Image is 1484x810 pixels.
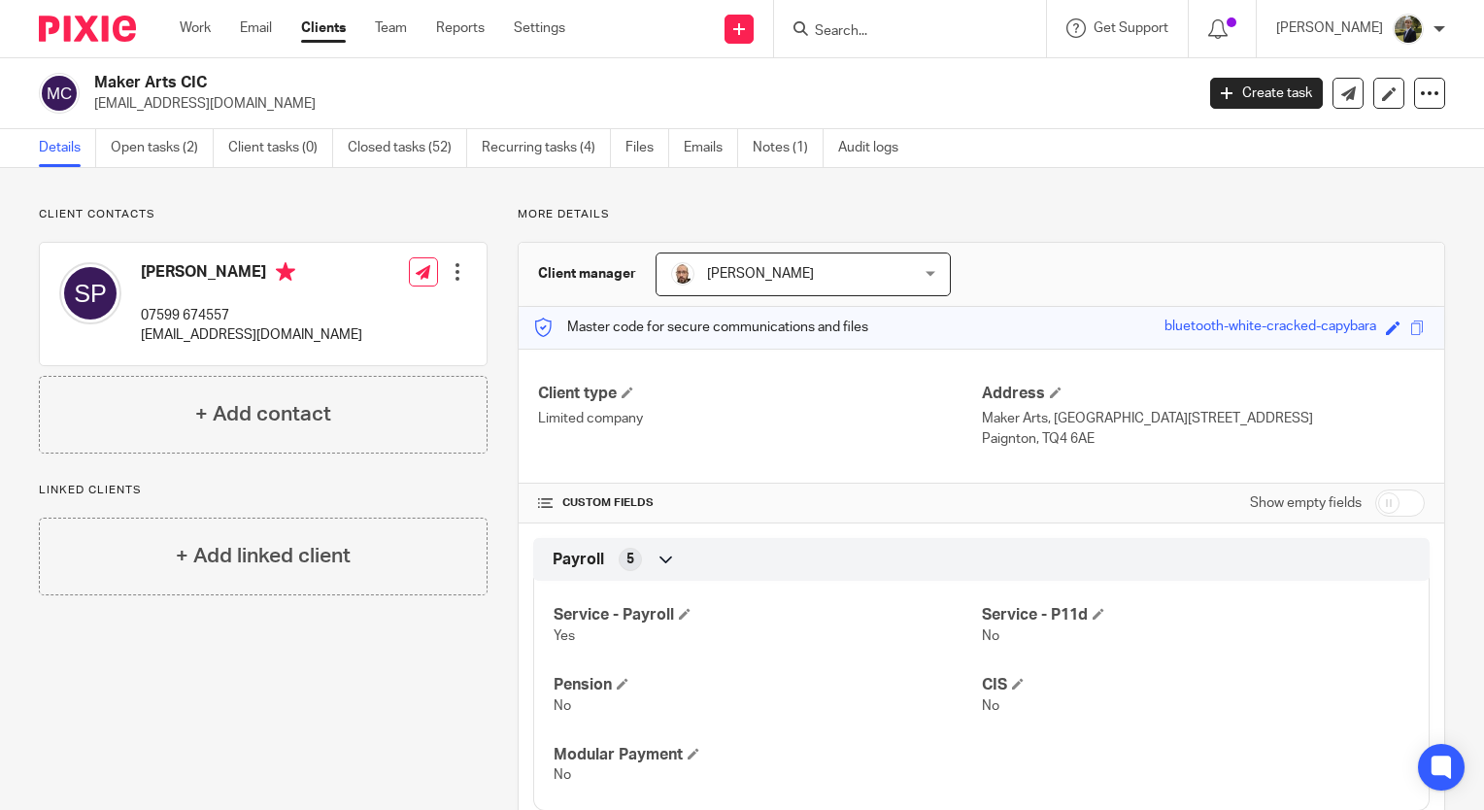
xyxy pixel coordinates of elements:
[625,129,669,167] a: Files
[482,129,611,167] a: Recurring tasks (4)
[982,699,999,713] span: No
[180,18,211,38] a: Work
[982,429,1425,449] p: Paignton, TQ4 6AE
[111,129,214,167] a: Open tasks (2)
[1094,21,1168,35] span: Get Support
[684,129,738,167] a: Emails
[39,483,488,498] p: Linked clients
[538,409,981,428] p: Limited company
[554,629,575,643] span: Yes
[538,495,981,511] h4: CUSTOM FIELDS
[538,264,636,284] h3: Client manager
[276,262,295,282] i: Primary
[39,129,96,167] a: Details
[554,745,981,765] h4: Modular Payment
[141,325,362,345] p: [EMAIL_ADDRESS][DOMAIN_NAME]
[141,262,362,287] h4: [PERSON_NAME]
[982,629,999,643] span: No
[626,550,634,569] span: 5
[538,384,981,404] h4: Client type
[436,18,485,38] a: Reports
[554,675,981,695] h4: Pension
[753,129,824,167] a: Notes (1)
[813,23,988,41] input: Search
[375,18,407,38] a: Team
[141,306,362,325] p: 07599 674557
[348,129,467,167] a: Closed tasks (52)
[553,550,604,570] span: Payroll
[982,605,1409,625] h4: Service - P11d
[533,318,868,337] p: Master code for secure communications and files
[228,129,333,167] a: Client tasks (0)
[554,605,981,625] h4: Service - Payroll
[982,675,1409,695] h4: CIS
[94,94,1181,114] p: [EMAIL_ADDRESS][DOMAIN_NAME]
[838,129,913,167] a: Audit logs
[514,18,565,38] a: Settings
[554,699,571,713] span: No
[1164,317,1376,339] div: bluetooth-white-cracked-capybara
[59,262,121,324] img: svg%3E
[301,18,346,38] a: Clients
[518,207,1445,222] p: More details
[707,267,814,281] span: [PERSON_NAME]
[39,73,80,114] img: svg%3E
[195,399,331,429] h4: + Add contact
[671,262,694,286] img: Daryl.jpg
[1393,14,1424,45] img: ACCOUNTING4EVERYTHING-9.jpg
[982,384,1425,404] h4: Address
[39,207,488,222] p: Client contacts
[1276,18,1383,38] p: [PERSON_NAME]
[39,16,136,42] img: Pixie
[554,768,571,782] span: No
[94,73,963,93] h2: Maker Arts CIC
[1250,493,1362,513] label: Show empty fields
[1210,78,1323,109] a: Create task
[982,409,1425,428] p: Maker Arts, [GEOGRAPHIC_DATA][STREET_ADDRESS]
[176,541,351,571] h4: + Add linked client
[240,18,272,38] a: Email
